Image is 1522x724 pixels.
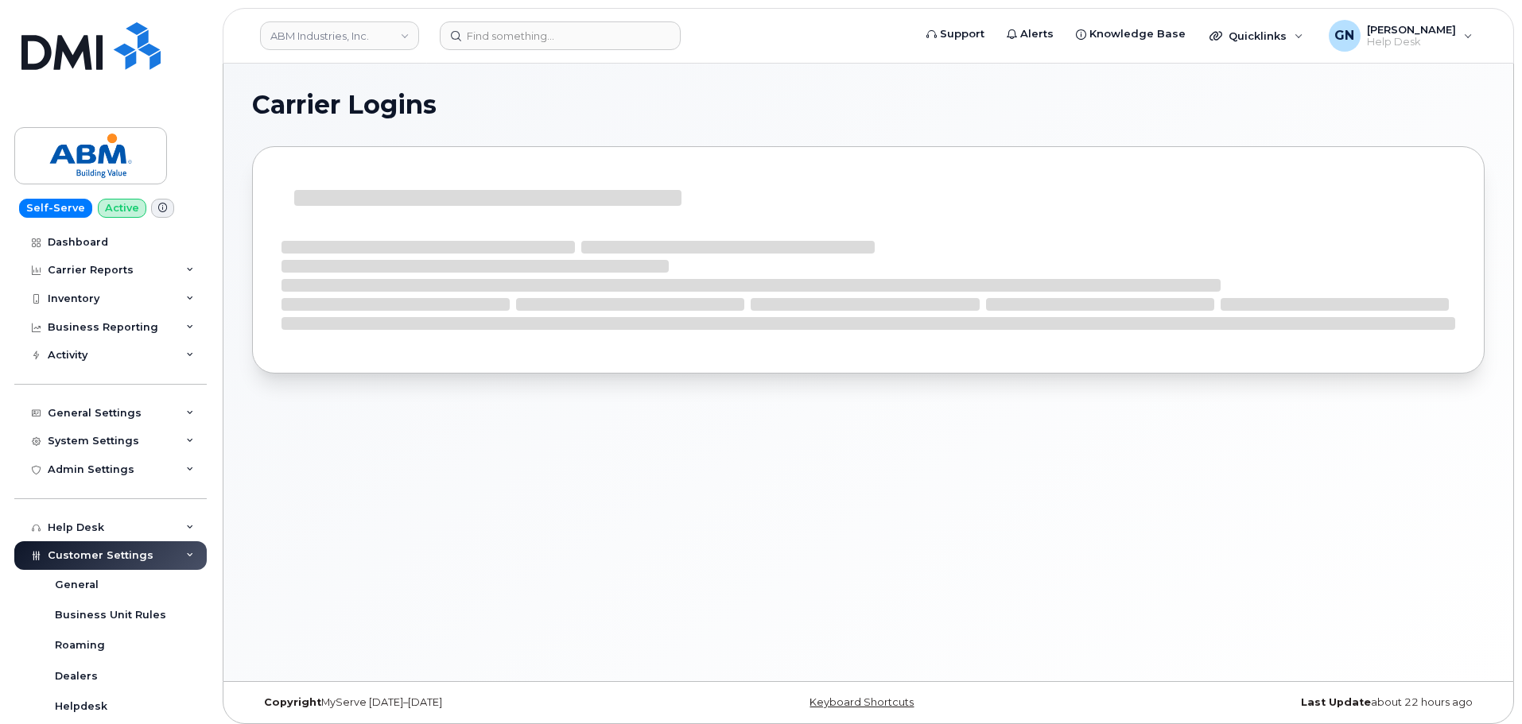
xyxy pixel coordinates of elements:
[252,93,437,117] span: Carrier Logins
[1301,696,1371,708] strong: Last Update
[810,696,914,708] a: Keyboard Shortcuts
[264,696,321,708] strong: Copyright
[1074,696,1485,709] div: about 22 hours ago
[252,696,663,709] div: MyServe [DATE]–[DATE]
